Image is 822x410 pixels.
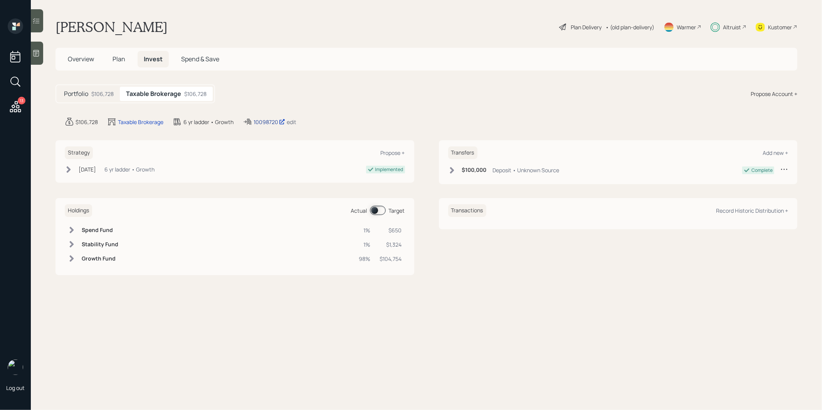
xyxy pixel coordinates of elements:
[65,146,93,159] h6: Strategy
[113,55,125,63] span: Plan
[448,204,486,217] h6: Transactions
[183,118,234,126] div: 6 yr ladder • Growth
[254,118,285,126] div: 10098720
[144,55,163,63] span: Invest
[380,226,402,234] div: $650
[8,360,23,375] img: treva-nostdahl-headshot.png
[181,55,219,63] span: Spend & Save
[126,90,181,97] h5: Taxable Brokerage
[351,207,367,215] div: Actual
[91,90,114,98] div: $106,728
[448,146,477,159] h6: Transfers
[723,23,741,31] div: Altruist
[677,23,696,31] div: Warmer
[359,255,371,263] div: 98%
[751,90,797,98] div: Propose Account +
[82,227,118,234] h6: Spend Fund
[359,240,371,249] div: 1%
[82,241,118,248] h6: Stability Fund
[375,166,403,173] div: Implemented
[104,165,155,173] div: 6 yr ladder • Growth
[76,118,98,126] div: $106,728
[118,118,163,126] div: Taxable Brokerage
[716,207,788,214] div: Record Historic Distribution +
[763,149,788,156] div: Add new +
[65,204,92,217] h6: Holdings
[64,90,88,97] h5: Portfolio
[493,166,560,174] div: Deposit • Unknown Source
[287,118,296,126] div: edit
[571,23,602,31] div: Plan Delivery
[380,255,402,263] div: $104,754
[751,167,773,174] div: Complete
[184,90,207,98] div: $106,728
[359,226,371,234] div: 1%
[381,149,405,156] div: Propose +
[605,23,654,31] div: • (old plan-delivery)
[380,240,402,249] div: $1,324
[18,97,25,104] div: 13
[82,255,118,262] h6: Growth Fund
[79,165,96,173] div: [DATE]
[6,384,25,392] div: Log out
[55,18,168,35] h1: [PERSON_NAME]
[389,207,405,215] div: Target
[68,55,94,63] span: Overview
[462,167,487,173] h6: $100,000
[768,23,792,31] div: Kustomer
